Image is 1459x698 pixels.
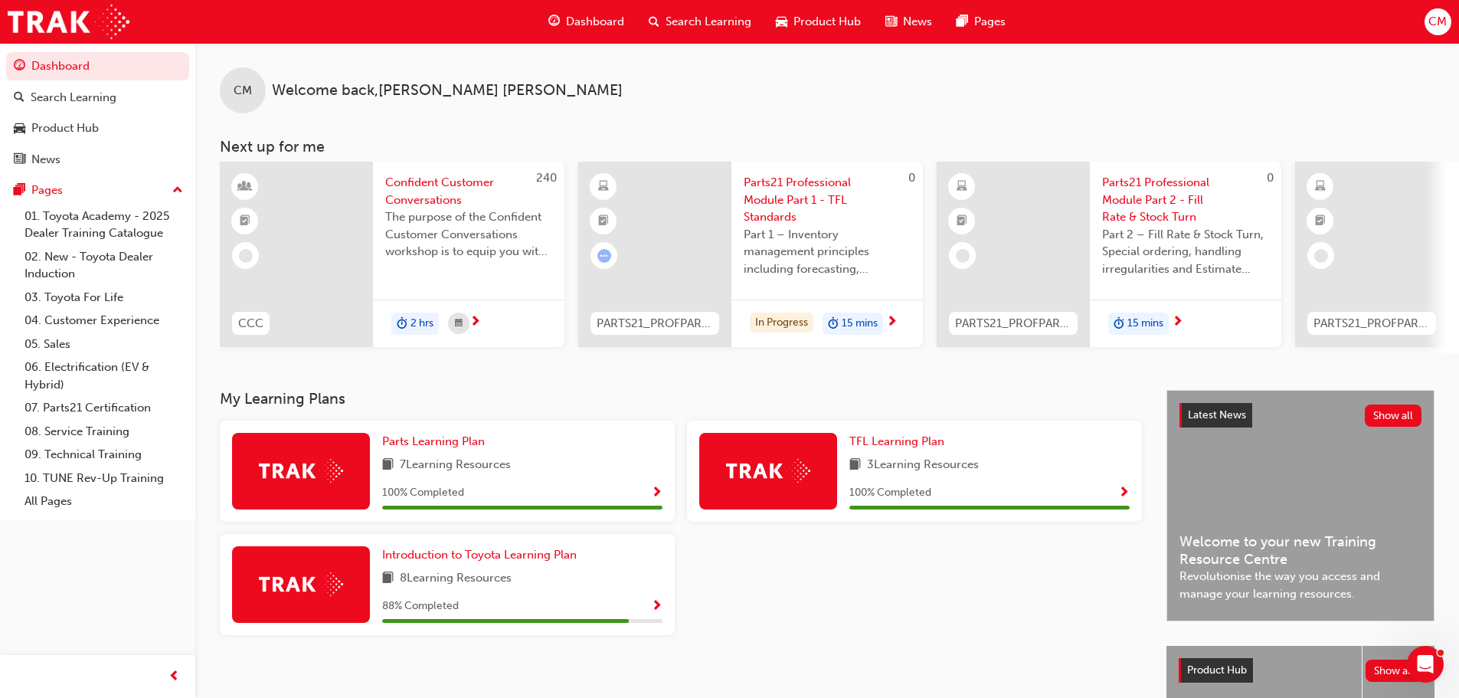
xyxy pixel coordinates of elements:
span: Confident Customer Conversations [385,174,552,208]
a: Dashboard [6,52,189,80]
span: car-icon [776,12,787,31]
span: booktick-icon [240,211,250,231]
span: learningResourceType_ELEARNING-icon [957,177,967,197]
a: 07. Parts21 Certification [18,396,189,420]
a: car-iconProduct Hub [764,6,873,38]
span: up-icon [172,181,183,201]
span: booktick-icon [1315,211,1326,231]
span: learningRecordVerb_NONE-icon [956,249,970,263]
span: car-icon [14,122,25,136]
span: Parts21 Professional Module Part 2 - Fill Rate & Stock Turn [1102,174,1269,226]
a: guage-iconDashboard [536,6,636,38]
span: Part 1 – Inventory management principles including forecasting, processes, and techniques. [744,226,911,278]
a: search-iconSearch Learning [636,6,764,38]
button: Show Progress [1118,483,1130,503]
a: 05. Sales [18,333,189,356]
span: 100 % Completed [382,484,464,502]
div: In Progress [750,313,813,333]
span: news-icon [14,153,25,167]
a: Product Hub [6,114,189,143]
a: Search Learning [6,84,189,112]
div: Pages [31,182,63,199]
span: prev-icon [168,667,180,687]
span: Parts21 Professional Module Part 1 - TFL Standards [744,174,911,226]
a: 04. Customer Experience [18,309,189,333]
span: 88 % Completed [382,598,459,615]
a: 02. New - Toyota Dealer Induction [18,245,189,286]
span: Dashboard [566,13,624,31]
a: TFL Learning Plan [849,433,950,451]
span: PARTS21_PROFPART3_0923_EL [1313,315,1430,333]
span: 0 [908,171,915,185]
div: News [31,151,61,169]
span: learningRecordVerb_NONE-icon [239,249,253,263]
span: 2 hrs [411,315,433,333]
span: news-icon [885,12,897,31]
span: Show Progress [651,487,662,500]
span: pages-icon [14,184,25,198]
a: Introduction to Toyota Learning Plan [382,546,583,564]
span: book-icon [849,456,861,475]
span: duration-icon [828,314,839,334]
span: Product Hub [793,13,861,31]
span: TFL Learning Plan [849,434,944,448]
span: Product Hub [1187,664,1247,677]
a: 09. Technical Training [18,443,189,467]
button: Show Progress [651,483,662,503]
span: booktick-icon [957,211,967,231]
span: Show Progress [651,600,662,614]
span: 7 Learning Resources [400,456,511,475]
a: 240CCCConfident Customer ConversationsThe purpose of the Confident Customer Conversations worksho... [220,162,564,347]
span: next-icon [886,316,898,329]
button: Show all [1366,660,1423,682]
a: Parts Learning Plan [382,433,491,451]
a: 01. Toyota Academy - 2025 Dealer Training Catalogue [18,205,189,245]
span: 15 mins [842,315,878,333]
span: duration-icon [1114,314,1124,334]
span: Welcome to your new Training Resource Centre [1179,533,1421,568]
span: Latest News [1188,408,1246,421]
img: Trak [259,459,343,483]
span: learningResourceType_INSTRUCTOR_LED-icon [240,177,250,197]
span: 15 mins [1127,315,1163,333]
button: Pages [6,176,189,205]
span: Parts Learning Plan [382,434,485,448]
span: News [903,13,932,31]
a: news-iconNews [873,6,944,38]
span: CM [234,82,252,100]
h3: My Learning Plans [220,390,1142,408]
span: 240 [536,171,557,185]
span: duration-icon [397,314,407,334]
button: DashboardSearch LearningProduct HubNews [6,49,189,176]
button: CM [1425,8,1451,35]
span: The purpose of the Confident Customer Conversations workshop is to equip you with tools to commun... [385,208,552,261]
h3: Next up for me [195,138,1459,156]
span: next-icon [469,316,481,329]
span: learningRecordVerb_NONE-icon [1314,249,1328,263]
span: 100 % Completed [849,484,931,502]
a: Latest NewsShow all [1179,403,1421,428]
span: Introduction to Toyota Learning Plan [382,548,577,562]
img: Trak [8,5,129,39]
span: Show Progress [1118,487,1130,500]
span: booktick-icon [598,211,609,231]
button: Show Progress [651,597,662,616]
a: 10. TUNE Rev-Up Training [18,467,189,490]
img: Trak [259,572,343,596]
span: book-icon [382,456,394,475]
span: guage-icon [14,60,25,74]
a: 03. Toyota For Life [18,286,189,310]
span: calendar-icon [455,314,463,333]
a: 0PARTS21_PROFPART2_0923_ELParts21 Professional Module Part 2 - Fill Rate & Stock TurnPart 2 – Fil... [937,162,1281,347]
span: learningRecordVerb_ATTEMPT-icon [597,249,611,263]
span: next-icon [1172,316,1183,329]
div: Product Hub [31,120,99,137]
span: Pages [974,13,1006,31]
span: 3 Learning Resources [867,456,979,475]
a: 08. Service Training [18,420,189,444]
span: Welcome back , [PERSON_NAME] [PERSON_NAME] [272,82,623,100]
span: Search Learning [666,13,751,31]
span: book-icon [382,569,394,588]
span: 0 [1267,171,1274,185]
